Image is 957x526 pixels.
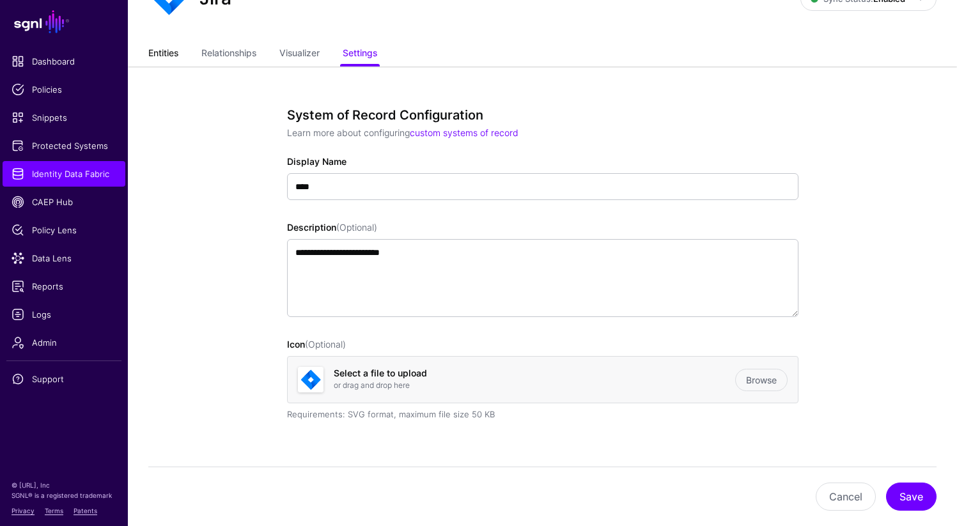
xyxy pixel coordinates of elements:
[334,368,735,379] h4: Select a file to upload
[3,330,125,355] a: Admin
[12,139,116,152] span: Protected Systems
[334,380,735,391] p: or drag and drop here
[3,245,125,271] a: Data Lens
[816,483,876,511] button: Cancel
[305,339,346,350] span: (Optional)
[336,222,377,233] span: (Optional)
[12,336,116,349] span: Admin
[343,42,377,66] a: Settings
[12,55,116,68] span: Dashboard
[12,224,116,236] span: Policy Lens
[45,507,63,514] a: Terms
[8,8,120,36] a: SGNL
[3,77,125,102] a: Policies
[3,133,125,159] a: Protected Systems
[12,252,116,265] span: Data Lens
[287,107,798,123] h3: System of Record Configuration
[279,42,320,66] a: Visualizer
[735,369,788,391] a: Browse
[287,408,798,421] div: Requirements: SVG format, maximum file size 50 KB
[410,127,518,138] a: custom systems of record
[298,367,323,392] img: svg+xml;base64,PHN2ZyB3aWR0aD0iNjQiIGhlaWdodD0iNjQiIHZpZXdCb3g9IjAgMCA2NCA2NCIgZmlsbD0ibm9uZSIgeG...
[74,507,97,514] a: Patents
[148,42,178,66] a: Entities
[12,167,116,180] span: Identity Data Fabric
[201,42,256,66] a: Relationships
[3,217,125,243] a: Policy Lens
[3,105,125,130] a: Snippets
[3,161,125,187] a: Identity Data Fabric
[886,483,937,511] button: Save
[3,49,125,74] a: Dashboard
[12,83,116,96] span: Policies
[3,302,125,327] a: Logs
[12,373,116,385] span: Support
[12,507,35,514] a: Privacy
[12,308,116,321] span: Logs
[12,280,116,293] span: Reports
[12,196,116,208] span: CAEP Hub
[287,126,798,139] p: Learn more about configuring
[287,337,346,351] label: Icon
[12,480,116,490] p: © [URL], Inc
[3,189,125,215] a: CAEP Hub
[287,220,377,234] label: Description
[12,111,116,124] span: Snippets
[3,274,125,299] a: Reports
[12,490,116,500] p: SGNL® is a registered trademark
[287,155,346,168] label: Display Name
